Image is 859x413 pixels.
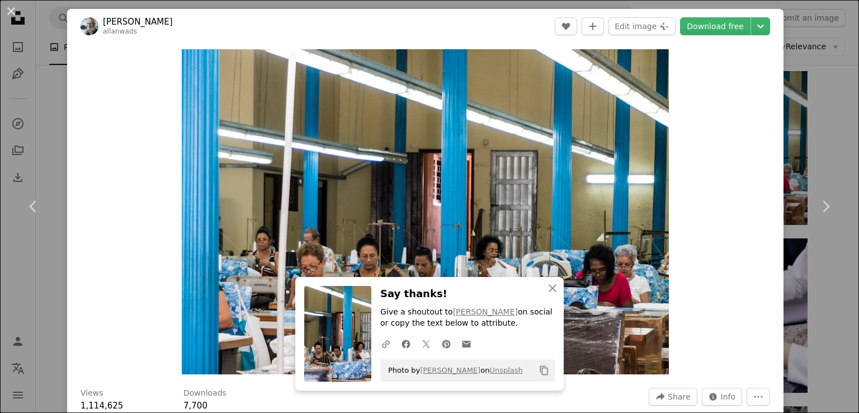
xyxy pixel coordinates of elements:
a: Unsplash [489,366,522,374]
img: Go to Allan Wadsworth's profile [81,17,98,35]
h3: Downloads [183,388,226,399]
button: Like [555,17,577,35]
span: Photo by on [383,362,523,379]
button: Choose download size [751,17,770,35]
button: Stats about this image [702,388,743,406]
span: 1,114,625 [81,401,123,411]
button: Edit image [608,17,676,35]
span: Info [721,388,736,405]
a: Share over email [456,332,476,355]
a: Download free [680,17,751,35]
button: Add to Collection [582,17,604,35]
a: [PERSON_NAME] [453,307,518,316]
button: More Actions [747,388,770,406]
h3: Say thanks! [380,286,555,302]
button: Share this image [649,388,697,406]
button: Copy to clipboard [535,361,554,380]
a: Share on Facebook [396,332,416,355]
a: Next [792,153,859,260]
a: allanwads [103,27,137,35]
a: [PERSON_NAME] [103,16,173,27]
a: Share on Pinterest [436,332,456,355]
span: Share [668,388,690,405]
h3: Views [81,388,103,399]
a: [PERSON_NAME] [420,366,480,374]
a: Share on Twitter [416,332,436,355]
p: Give a shoutout to on social or copy the text below to attribute. [380,307,555,329]
button: Zoom in on this image [182,49,669,374]
img: people sitting on chair in front of table [182,49,669,374]
span: 7,700 [183,401,207,411]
